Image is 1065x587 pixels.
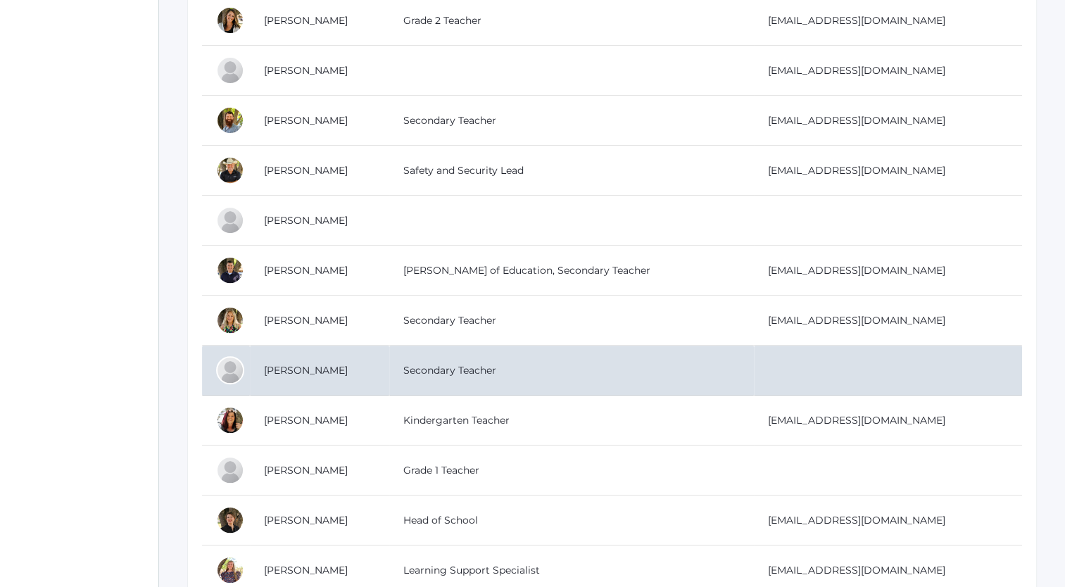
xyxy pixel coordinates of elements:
[250,46,389,96] td: [PERSON_NAME]
[250,396,389,446] td: [PERSON_NAME]
[216,306,244,334] div: Claudia Marosz
[216,206,244,234] div: Edie LaBelle
[389,396,754,446] td: Kindergarten Teacher
[216,556,244,584] div: Kristine Rose
[250,346,389,396] td: [PERSON_NAME]
[216,506,244,534] div: Dianna Renz
[216,406,244,434] div: Gina Pecor
[250,496,389,545] td: [PERSON_NAME]
[754,296,1022,346] td: [EMAIL_ADDRESS][DOMAIN_NAME]
[389,96,754,146] td: Secondary Teacher
[754,96,1022,146] td: [EMAIL_ADDRESS][DOMAIN_NAME]
[250,196,389,246] td: [PERSON_NAME]
[216,256,244,284] div: Richard Lepage
[754,496,1022,545] td: [EMAIL_ADDRESS][DOMAIN_NAME]
[250,296,389,346] td: [PERSON_NAME]
[389,246,754,296] td: [PERSON_NAME] of Education, Secondary Teacher
[389,346,754,396] td: Secondary Teacher
[754,46,1022,96] td: [EMAIL_ADDRESS][DOMAIN_NAME]
[216,156,244,184] div: Ryan Johnson
[216,56,244,84] div: Alexia Hemingway
[250,96,389,146] td: [PERSON_NAME]
[250,246,389,296] td: [PERSON_NAME]
[216,356,244,384] div: Manuela Orban
[389,146,754,196] td: Safety and Security Lead
[389,296,754,346] td: Secondary Teacher
[754,246,1022,296] td: [EMAIL_ADDRESS][DOMAIN_NAME]
[389,496,754,545] td: Head of School
[754,396,1022,446] td: [EMAIL_ADDRESS][DOMAIN_NAME]
[216,106,244,134] div: Matthew Hjelm
[389,446,754,496] td: Grade 1 Teacher
[216,456,244,484] div: Bonnie Posey
[216,6,244,34] div: Amber Farnes
[754,146,1022,196] td: [EMAIL_ADDRESS][DOMAIN_NAME]
[250,146,389,196] td: [PERSON_NAME]
[250,446,389,496] td: [PERSON_NAME]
